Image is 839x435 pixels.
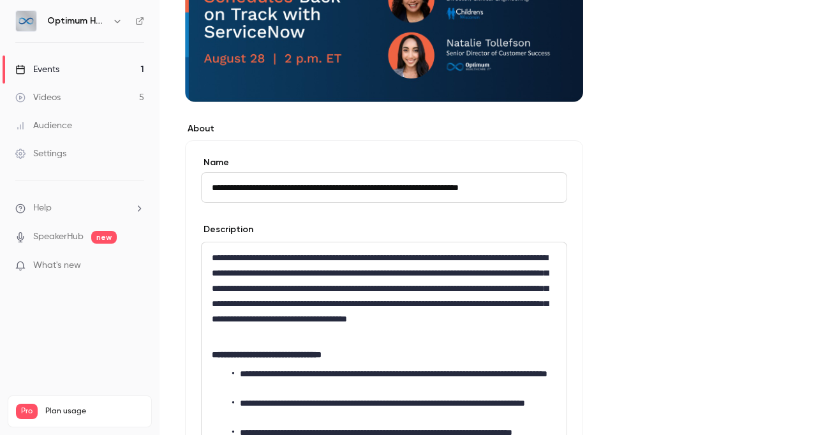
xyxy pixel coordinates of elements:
label: About [185,122,583,135]
h6: Optimum Healthcare IT [47,15,107,27]
span: Pro [16,404,38,419]
li: help-dropdown-opener [15,202,144,215]
div: Events [15,63,59,76]
span: What's new [33,259,81,272]
div: Settings [15,147,66,160]
label: Description [201,223,253,236]
label: Name [201,156,567,169]
span: new [91,231,117,244]
div: Audience [15,119,72,132]
img: Optimum Healthcare IT [16,11,36,31]
div: Videos [15,91,61,104]
a: SpeakerHub [33,230,84,244]
iframe: Noticeable Trigger [129,260,144,272]
span: Help [33,202,52,215]
span: Plan usage [45,406,144,417]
